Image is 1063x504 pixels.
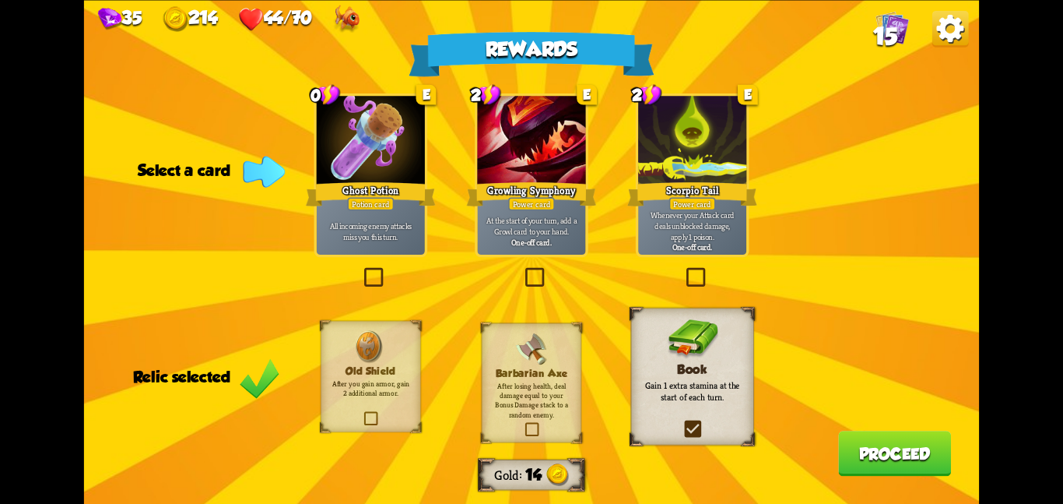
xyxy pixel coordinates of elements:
[467,179,597,208] div: Growling Symphony
[632,83,662,106] div: 2
[875,10,909,44] img: Cards_Icon.png
[471,83,501,106] div: 2
[347,197,394,210] div: Potion card
[333,5,360,33] img: Goldfish - Potion cards go to discard pile, rather than being one-off cards.
[133,368,280,386] div: Relic selected
[546,463,569,486] img: gold.png
[163,6,188,31] img: gold.png
[238,6,311,31] div: Health
[416,84,437,104] div: E
[319,220,422,241] p: All incoming enemy attacks miss you this turn.
[491,381,572,419] p: After losing health, deal damage equal to your Bonus Damage stack to a random enemy.
[306,179,436,208] div: Ghost Potion
[643,379,742,403] p: Gain 1 extra stamina at the start of each turn.
[932,10,969,47] img: OptionsButton.png
[873,23,897,50] span: 15
[577,84,597,104] div: E
[163,6,217,31] div: Gold
[667,319,717,360] img: Book.png
[98,8,122,30] img: gem.png
[508,197,555,210] div: Power card
[875,10,909,47] div: View all the cards in your deck
[138,161,279,179] div: Select a card
[354,330,387,363] img: OldShield.png
[672,241,712,252] b: One-off card.
[491,367,572,379] h3: Barbarian Axe
[310,83,341,106] div: 0
[330,365,411,376] h3: Old Shield
[240,357,280,399] img: Green_Check_Mark_Icon.png
[409,31,654,76] div: Rewards
[480,215,583,236] p: At the start of your turn, add a Growl card to your hand.
[627,179,757,208] div: Scorpio Tail
[238,6,263,31] img: health.png
[669,197,716,210] div: Power card
[330,379,411,398] p: After you gain armor, gain 2 additional armor.
[643,362,742,377] h3: Book
[738,84,758,104] div: E
[525,466,542,484] span: 14
[511,236,551,247] b: One-off card.
[98,7,142,30] div: Gems
[515,333,548,365] img: BarbarianAxe.png
[243,156,285,187] img: indicator-arrow.png
[494,466,525,483] div: Gold
[641,210,744,241] p: Whenever your Attack card deals unblocked damage, apply 1 poison.
[838,431,951,476] button: Proceed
